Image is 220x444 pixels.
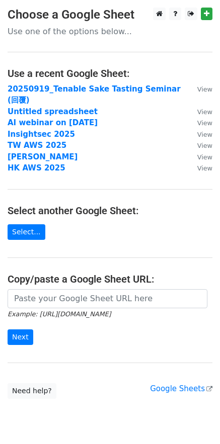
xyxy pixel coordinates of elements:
small: Example: [URL][DOMAIN_NAME] [8,310,111,318]
a: View [187,163,212,172]
a: View [187,152,212,161]
a: 20250919_Tenable Sake Tasting Seminar (回覆) [8,84,181,105]
a: Select... [8,224,45,240]
small: View [197,119,212,127]
h3: Choose a Google Sheet [8,8,212,22]
small: View [197,164,212,172]
small: View [197,153,212,161]
iframe: Chat Widget [170,396,220,444]
a: Insightsec 2025 [8,130,75,139]
a: Untitled spreadsheet [8,107,98,116]
a: View [187,84,212,94]
a: Need help? [8,383,56,399]
a: View [187,107,212,116]
small: View [197,131,212,138]
a: AI webinar on [DATE] [8,118,98,127]
small: View [197,142,212,149]
a: Google Sheets [150,384,212,393]
a: HK AWS 2025 [8,163,65,172]
small: View [197,108,212,116]
input: Paste your Google Sheet URL here [8,289,207,308]
a: TW AWS 2025 [8,141,66,150]
a: [PERSON_NAME] [8,152,78,161]
a: View [187,141,212,150]
a: View [187,130,212,139]
small: View [197,85,212,93]
h4: Copy/paste a Google Sheet URL: [8,273,212,285]
h4: Select another Google Sheet: [8,205,212,217]
h4: Use a recent Google Sheet: [8,67,212,79]
p: Use one of the options below... [8,26,212,37]
input: Next [8,329,33,345]
a: View [187,118,212,127]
